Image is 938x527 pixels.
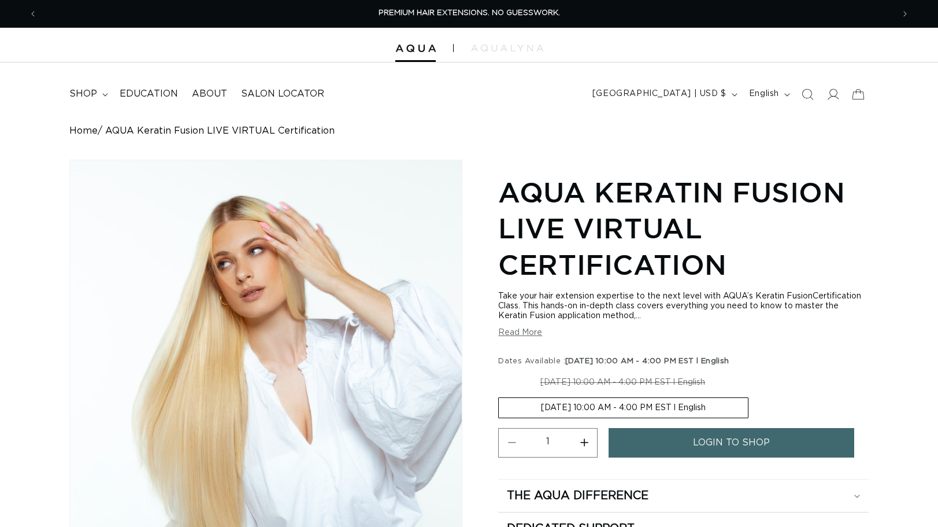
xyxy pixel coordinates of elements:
[498,356,730,367] legend: Dates Available :
[498,373,747,392] label: [DATE] 10:00 AM - 4:00 PM EST l English
[20,3,46,25] button: Previous announcement
[113,81,185,107] a: Education
[379,9,560,17] span: PREMIUM HAIR EXTENSIONS. NO GUESSWORK.
[565,358,729,365] span: [DATE] 10:00 AM - 4:00 PM EST l English
[892,3,918,25] button: Next announcement
[241,88,324,100] span: Salon Locator
[609,428,854,458] a: login to shop
[498,174,869,282] h1: AQUA Keratin Fusion LIVE VIRTUAL Certification
[192,88,227,100] span: About
[592,88,726,100] span: [GEOGRAPHIC_DATA] | USD $
[471,45,543,51] img: aqualyna.com
[62,81,113,107] summary: shop
[795,82,820,107] summary: Search
[234,81,331,107] a: Salon Locator
[69,88,97,100] span: shop
[395,45,436,53] img: Aqua Hair Extensions
[69,126,98,137] a: Home
[749,88,779,100] span: English
[498,292,869,321] div: Take your hair extension expertise to the next level with AQUA’s Keratin FusionCertification Clas...
[185,81,234,107] a: About
[498,480,869,512] summary: The Aqua Difference
[693,428,770,458] span: login to shop
[742,83,795,105] button: English
[105,126,335,137] span: AQUA Keratin Fusion LIVE VIRTUAL Certification
[585,83,742,105] button: [GEOGRAPHIC_DATA] | USD $
[498,397,748,418] label: [DATE] 10:00 AM - 4:00 PM EST l English
[498,328,542,338] button: Read More
[120,88,178,100] span: Education
[507,488,648,503] h2: The Aqua Difference
[69,126,869,137] nav: breadcrumbs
